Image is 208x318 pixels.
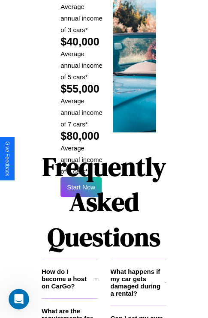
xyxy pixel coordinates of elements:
h1: Frequently Asked Questions [42,145,166,259]
h2: $40,000 [60,36,104,48]
h2: $55,000 [60,83,104,95]
h3: How do I become a host on CarGo? [42,268,94,290]
button: Start Now [60,177,102,197]
h2: $80,000 [60,130,104,142]
p: Average annual income of 3 cars* [60,1,104,36]
h3: What happens if my car gets damaged during a rental? [111,268,164,297]
p: Average annual income of 7 cars* [60,95,104,130]
iframe: Intercom live chat [9,289,29,309]
div: Give Feedback [4,141,10,176]
p: Average annual income of 9 cars* [60,142,104,177]
p: Average annual income of 5 cars* [60,48,104,83]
